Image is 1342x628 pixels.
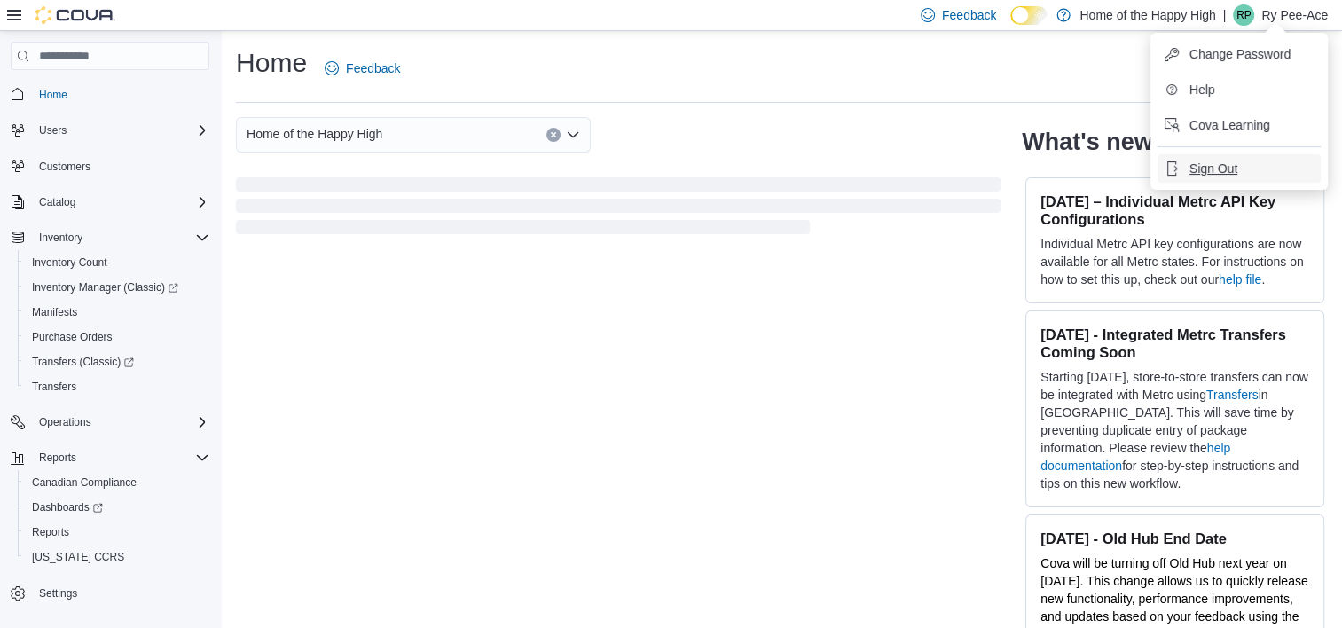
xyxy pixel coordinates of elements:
[25,376,209,397] span: Transfers
[25,277,185,298] a: Inventory Manager (Classic)
[4,190,216,215] button: Catalog
[1158,111,1321,139] button: Cova Learning
[32,227,209,248] span: Inventory
[1040,326,1309,361] h3: [DATE] - Integrated Metrc Transfers Coming Soon
[25,252,114,273] a: Inventory Count
[25,546,209,568] span: Washington CCRS
[1040,192,1309,228] h3: [DATE] – Individual Metrc API Key Configurations
[32,120,74,141] button: Users
[1040,530,1309,547] h3: [DATE] - Old Hub End Date
[32,500,103,514] span: Dashboards
[25,546,131,568] a: [US_STATE] CCRS
[32,255,107,270] span: Inventory Count
[32,380,76,394] span: Transfers
[1261,4,1328,26] p: Ry Pee-Ace
[18,349,216,374] a: Transfers (Classic)
[32,305,77,319] span: Manifests
[18,325,216,349] button: Purchase Orders
[32,120,209,141] span: Users
[25,252,209,273] span: Inventory Count
[4,225,216,250] button: Inventory
[32,447,209,468] span: Reports
[1158,40,1321,68] button: Change Password
[942,6,996,24] span: Feedback
[32,412,98,433] button: Operations
[18,275,216,300] a: Inventory Manager (Classic)
[39,231,82,245] span: Inventory
[346,59,400,77] span: Feedback
[25,302,209,323] span: Manifests
[32,475,137,490] span: Canadian Compliance
[32,227,90,248] button: Inventory
[1022,128,1152,156] h2: What's new
[236,45,307,81] h1: Home
[4,445,216,470] button: Reports
[39,88,67,102] span: Home
[1189,81,1215,98] span: Help
[18,470,216,495] button: Canadian Compliance
[39,586,77,601] span: Settings
[236,181,1001,238] span: Loading
[4,81,216,106] button: Home
[18,300,216,325] button: Manifests
[18,545,216,569] button: [US_STATE] CCRS
[39,195,75,209] span: Catalog
[566,128,580,142] button: Open list of options
[1158,75,1321,104] button: Help
[1040,235,1309,288] p: Individual Metrc API key configurations are now available for all Metrc states. For instructions ...
[1219,272,1261,287] a: help file
[32,583,84,604] a: Settings
[247,123,382,145] span: Home of the Happy High
[25,497,110,518] a: Dashboards
[32,155,209,177] span: Customers
[25,326,209,348] span: Purchase Orders
[32,447,83,468] button: Reports
[1079,4,1215,26] p: Home of the Happy High
[1158,154,1321,183] button: Sign Out
[39,415,91,429] span: Operations
[25,351,209,373] span: Transfers (Classic)
[25,522,209,543] span: Reports
[1223,4,1227,26] p: |
[25,351,141,373] a: Transfers (Classic)
[1233,4,1254,26] div: Ry Pee-Ace
[25,326,120,348] a: Purchase Orders
[32,525,69,539] span: Reports
[32,156,98,177] a: Customers
[4,118,216,143] button: Users
[32,412,209,433] span: Operations
[18,520,216,545] button: Reports
[1236,4,1252,26] span: RP
[39,123,67,137] span: Users
[1189,45,1291,63] span: Change Password
[32,82,209,105] span: Home
[25,376,83,397] a: Transfers
[25,302,84,323] a: Manifests
[1010,6,1048,25] input: Dark Mode
[1189,116,1270,134] span: Cova Learning
[1010,25,1011,26] span: Dark Mode
[32,582,209,604] span: Settings
[32,330,113,344] span: Purchase Orders
[32,192,82,213] button: Catalog
[1189,160,1237,177] span: Sign Out
[32,192,209,213] span: Catalog
[32,280,178,294] span: Inventory Manager (Classic)
[318,51,407,86] a: Feedback
[32,355,134,369] span: Transfers (Classic)
[1206,388,1259,402] a: Transfers
[4,410,216,435] button: Operations
[4,153,216,179] button: Customers
[25,277,209,298] span: Inventory Manager (Classic)
[25,522,76,543] a: Reports
[4,580,216,606] button: Settings
[25,472,209,493] span: Canadian Compliance
[25,472,144,493] a: Canadian Compliance
[39,160,90,174] span: Customers
[39,451,76,465] span: Reports
[1040,368,1309,492] p: Starting [DATE], store-to-store transfers can now be integrated with Metrc using in [GEOGRAPHIC_D...
[18,495,216,520] a: Dashboards
[25,497,209,518] span: Dashboards
[18,374,216,399] button: Transfers
[35,6,115,24] img: Cova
